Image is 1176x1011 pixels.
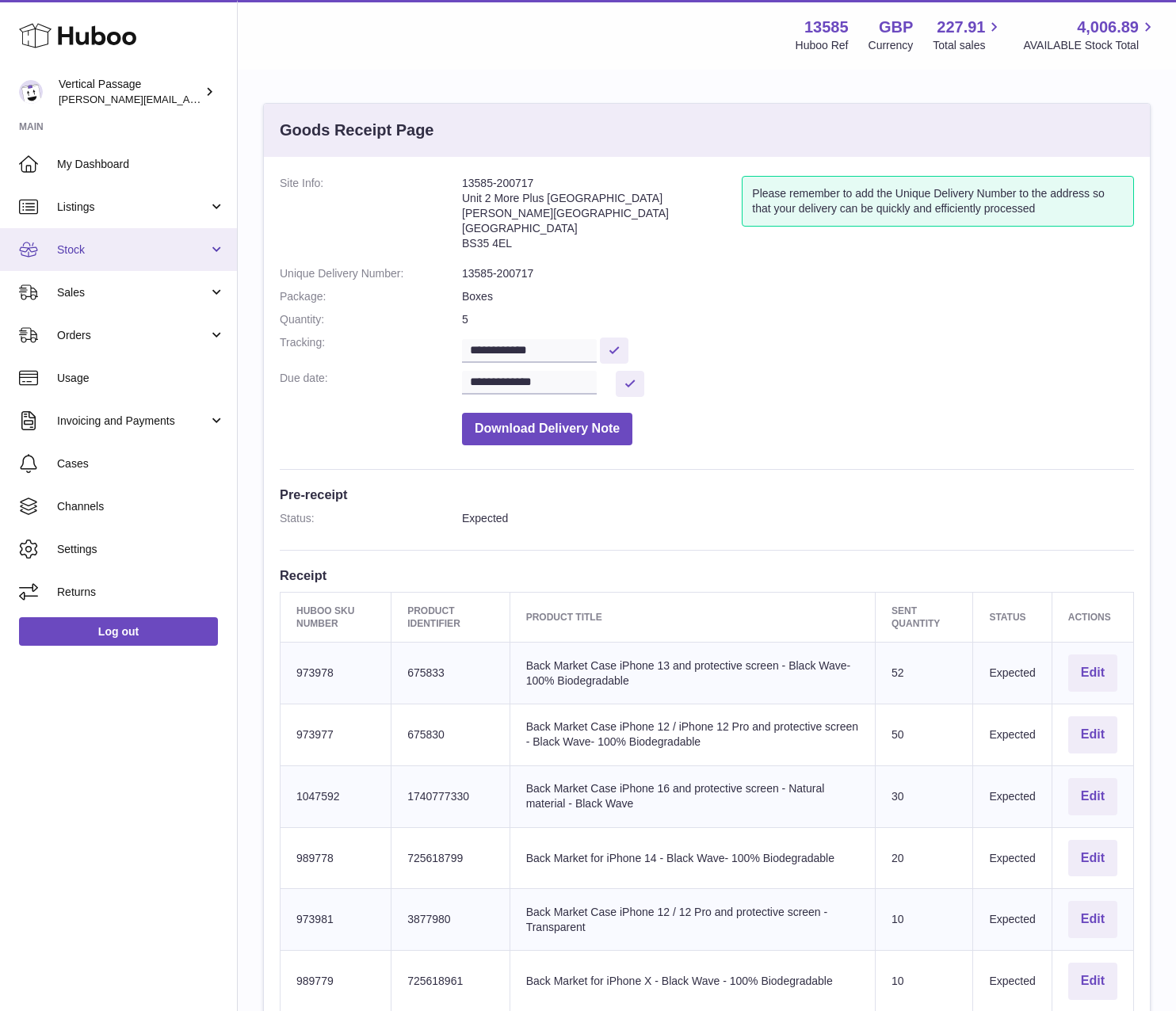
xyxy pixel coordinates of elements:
td: Back Market Case iPhone 12 / 12 Pro and protective screen - Transparent [510,889,875,951]
img: ryan@verticalpassage.com [19,80,43,104]
address: 13585-200717 Unit 2 More Plus [GEOGRAPHIC_DATA] [PERSON_NAME][GEOGRAPHIC_DATA] [GEOGRAPHIC_DATA] ... [462,176,742,258]
strong: GBP [879,17,913,38]
td: 50 [875,704,972,765]
span: Usage [57,371,225,386]
dd: 13585-200717 [462,266,1134,281]
div: Please remember to add the Unique Delivery Number to the address so that your delivery can be qui... [742,176,1134,227]
span: 4,006.89 [1077,17,1139,38]
span: Orders [57,328,208,343]
td: 725618799 [391,827,510,889]
dd: Expected [462,511,1134,526]
th: Status [973,592,1052,642]
th: Product title [510,592,875,642]
span: Channels [57,499,225,514]
td: 1740777330 [391,765,510,827]
td: 973981 [281,889,391,951]
td: 973977 [281,704,391,765]
dt: Package: [280,289,462,304]
td: 52 [875,643,972,704]
td: Back Market for iPhone 14 - Black Wave- 100% Biodegradable [510,827,875,889]
button: Edit [1068,778,1117,815]
th: Sent Quantity [875,592,972,642]
span: Total sales [933,38,1003,53]
a: 4,006.89 AVAILABLE Stock Total [1023,17,1157,53]
td: 675830 [391,704,510,765]
dt: Due date: [280,371,462,397]
td: 675833 [391,643,510,704]
td: Expected [973,889,1052,951]
button: Edit [1068,840,1117,877]
button: Edit [1068,716,1117,753]
td: 973978 [281,643,391,704]
dt: Unique Delivery Number: [280,266,462,281]
td: Expected [973,704,1052,765]
td: Expected [973,765,1052,827]
th: Huboo SKU Number [281,592,391,642]
th: Actions [1052,592,1133,642]
span: Stock [57,242,208,258]
td: 10 [875,889,972,951]
strong: 13585 [804,17,849,38]
h3: Receipt [280,567,1134,584]
dt: Quantity: [280,312,462,327]
td: 989778 [281,827,391,889]
dt: Tracking: [280,335,462,363]
span: 227.91 [937,17,985,38]
a: 227.91 Total sales [933,17,1003,53]
button: Edit [1068,963,1117,1000]
td: 30 [875,765,972,827]
td: 3877980 [391,889,510,951]
div: Huboo Ref [796,38,849,53]
span: Listings [57,200,208,215]
dd: 5 [462,312,1134,327]
button: Edit [1068,654,1117,692]
span: Invoicing and Payments [57,414,208,429]
dd: Boxes [462,289,1134,304]
dt: Site Info: [280,176,462,258]
span: Returns [57,585,225,600]
span: Sales [57,285,208,300]
h3: Pre-receipt [280,486,1134,503]
button: Download Delivery Note [462,413,632,445]
th: Product Identifier [391,592,510,642]
td: 1047592 [281,765,391,827]
span: My Dashboard [57,157,225,172]
dt: Status: [280,511,462,526]
button: Edit [1068,901,1117,938]
td: Expected [973,643,1052,704]
div: Vertical Passage [59,77,201,107]
span: AVAILABLE Stock Total [1023,38,1157,53]
span: Settings [57,542,225,557]
td: Back Market Case iPhone 13 and protective screen - Black Wave- 100% Biodegradable [510,643,875,704]
td: Back Market Case iPhone 12 / iPhone 12 Pro and protective screen - Black Wave- 100% Biodegradable [510,704,875,765]
div: Currency [869,38,914,53]
td: 20 [875,827,972,889]
span: [PERSON_NAME][EMAIL_ADDRESS][DOMAIN_NAME] [59,93,318,105]
a: Log out [19,617,218,646]
h3: Goods Receipt Page [280,120,434,141]
td: Expected [973,827,1052,889]
span: Cases [57,456,225,471]
td: Back Market Case iPhone 16 and protective screen - Natural material - Black Wave [510,765,875,827]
